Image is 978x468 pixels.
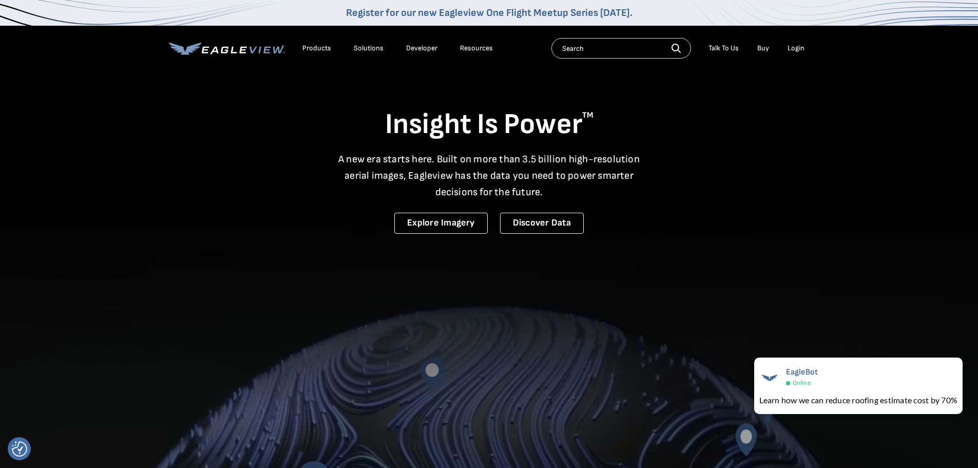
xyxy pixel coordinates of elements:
a: Discover Data [500,213,584,234]
div: Products [302,44,331,53]
button: Consent Preferences [12,441,27,457]
p: A new era starts here. Built on more than 3.5 billion high-resolution aerial images, Eagleview ha... [332,151,646,200]
img: EagleBot [759,367,780,388]
sup: TM [582,110,593,120]
a: Developer [406,44,437,53]
div: Talk To Us [708,44,739,53]
a: Explore Imagery [394,213,488,234]
div: Resources [460,44,493,53]
a: Register for our new Eagleview One Flight Meetup Series [DATE]. [346,7,632,19]
div: Solutions [354,44,383,53]
span: Online [793,379,811,387]
a: Buy [757,44,769,53]
div: Login [788,44,804,53]
h1: Insight Is Power [169,107,810,143]
input: Search [551,38,691,59]
div: Learn how we can reduce roofing estimate cost by 70% [759,394,957,406]
img: Revisit consent button [12,441,27,457]
span: EagleBot [786,367,818,377]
